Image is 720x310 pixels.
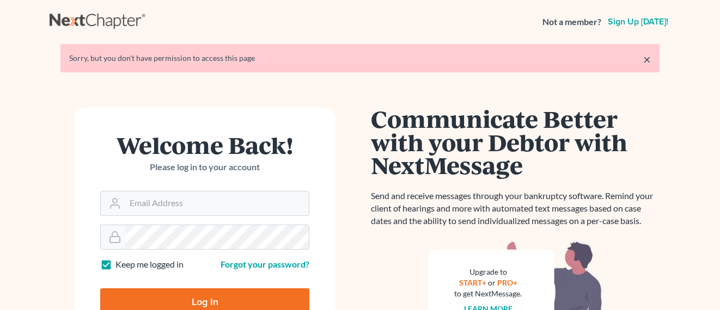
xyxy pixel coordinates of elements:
[497,278,517,287] a: PRO+
[371,107,660,177] h1: Communicate Better with your Debtor with NextMessage
[454,288,522,299] div: to get NextMessage.
[371,190,660,227] p: Send and receive messages through your bankruptcy software. Remind your client of hearings and mo...
[100,161,309,173] p: Please log in to your account
[454,266,522,277] div: Upgrade to
[542,16,601,28] strong: Not a member?
[221,259,309,269] a: Forgot your password?
[115,258,184,271] label: Keep me logged in
[125,191,309,215] input: Email Address
[100,133,309,157] h1: Welcome Back!
[606,17,670,26] a: Sign up [DATE]!
[69,53,651,64] div: Sorry, but you don't have permission to access this page
[459,278,486,287] a: START+
[488,278,496,287] span: or
[643,53,651,66] a: ×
